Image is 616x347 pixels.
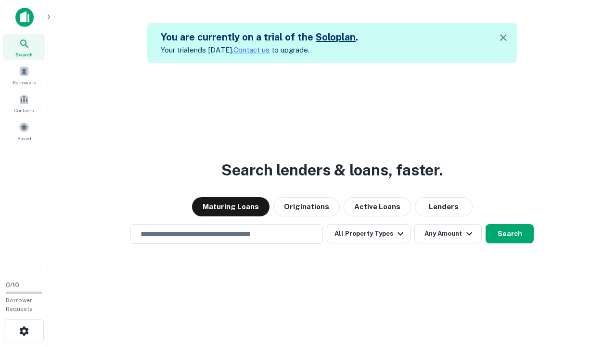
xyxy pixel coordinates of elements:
[344,197,411,216] button: Active Loans
[17,134,31,142] span: Saved
[3,62,45,88] a: Borrowers
[3,34,45,60] a: Search
[3,90,45,116] a: Contacts
[161,30,358,44] h5: You are currently on a trial of the .
[15,8,34,27] img: capitalize-icon.png
[316,31,356,43] a: Soloplan
[221,159,443,182] h3: Search lenders & loans, faster.
[161,44,358,56] p: Your trial ends [DATE]. to upgrade.
[14,107,34,114] span: Contacts
[3,118,45,144] a: Saved
[414,224,482,243] button: Any Amount
[6,297,33,312] span: Borrower Requests
[13,79,36,86] span: Borrowers
[568,270,616,316] iframe: Chat Widget
[15,51,33,58] span: Search
[233,46,269,54] a: Contact us
[6,281,19,289] span: 0 / 10
[327,224,411,243] button: All Property Types
[486,224,534,243] button: Search
[415,197,473,216] button: Lenders
[273,197,340,216] button: Originations
[192,197,269,216] button: Maturing Loans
